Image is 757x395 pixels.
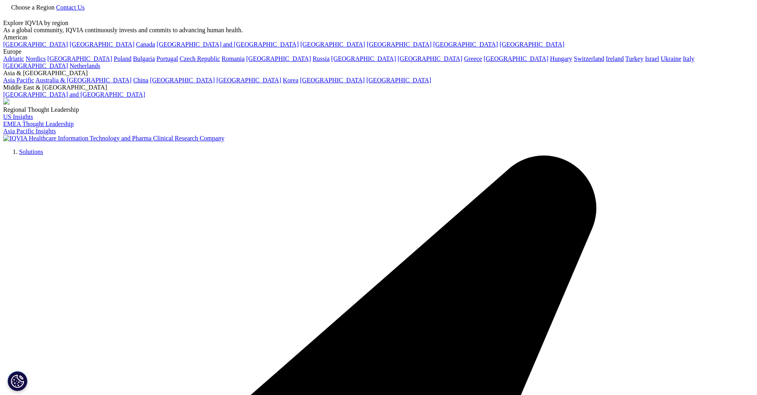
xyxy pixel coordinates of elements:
[150,77,215,84] a: [GEOGRAPHIC_DATA]
[484,55,548,62] a: [GEOGRAPHIC_DATA]
[606,55,624,62] a: Ireland
[3,27,754,34] div: As a global community, IQVIA continuously invests and commits to advancing human health.
[683,55,694,62] a: Italy
[500,41,564,48] a: [GEOGRAPHIC_DATA]
[217,77,281,84] a: [GEOGRAPHIC_DATA]
[398,55,463,62] a: [GEOGRAPHIC_DATA]
[3,77,34,84] a: Asia Pacific
[367,41,432,48] a: [GEOGRAPHIC_DATA]
[35,77,132,84] a: Australia & [GEOGRAPHIC_DATA]
[114,55,131,62] a: Poland
[3,70,754,77] div: Asia & [GEOGRAPHIC_DATA]
[331,55,396,62] a: [GEOGRAPHIC_DATA]
[70,62,100,69] a: Netherlands
[136,41,155,48] a: Canada
[3,48,754,55] div: Europe
[3,121,74,127] a: EMEA Thought Leadership
[300,41,365,48] a: [GEOGRAPHIC_DATA]
[574,55,604,62] a: Switzerland
[645,55,659,62] a: Israel
[464,55,482,62] a: Greece
[222,55,245,62] a: Romania
[300,77,365,84] a: [GEOGRAPHIC_DATA]
[3,98,10,105] img: 2093_analyzing-data-using-big-screen-display-and-laptop.png
[3,55,24,62] a: Adriatic
[550,55,572,62] a: Hungary
[8,371,27,391] button: Cookies Settings
[313,55,330,62] a: Russia
[133,77,148,84] a: China
[180,55,220,62] a: Czech Republic
[246,55,311,62] a: [GEOGRAPHIC_DATA]
[625,55,644,62] a: Turkey
[70,41,134,48] a: [GEOGRAPHIC_DATA]
[3,128,56,134] a: Asia Pacific Insights
[3,91,145,98] a: [GEOGRAPHIC_DATA] and [GEOGRAPHIC_DATA]
[157,55,178,62] a: Portugal
[283,77,298,84] a: Korea
[47,55,112,62] a: [GEOGRAPHIC_DATA]
[3,41,68,48] a: [GEOGRAPHIC_DATA]
[3,34,754,41] div: Americas
[3,62,68,69] a: [GEOGRAPHIC_DATA]
[3,19,754,27] div: Explore IQVIA by region
[366,77,431,84] a: [GEOGRAPHIC_DATA]
[25,55,46,62] a: Nordics
[56,4,85,11] a: Contact Us
[11,4,54,11] span: Choose a Region
[661,55,681,62] a: Ukraine
[157,41,298,48] a: [GEOGRAPHIC_DATA] and [GEOGRAPHIC_DATA]
[433,41,498,48] a: [GEOGRAPHIC_DATA]
[3,135,225,142] img: IQVIA Healthcare Information Technology and Pharma Clinical Research Company
[133,55,155,62] a: Bulgaria
[3,84,754,91] div: Middle East & [GEOGRAPHIC_DATA]
[3,106,754,113] div: Regional Thought Leadership
[3,113,33,120] a: US Insights
[19,148,43,155] a: Solutions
